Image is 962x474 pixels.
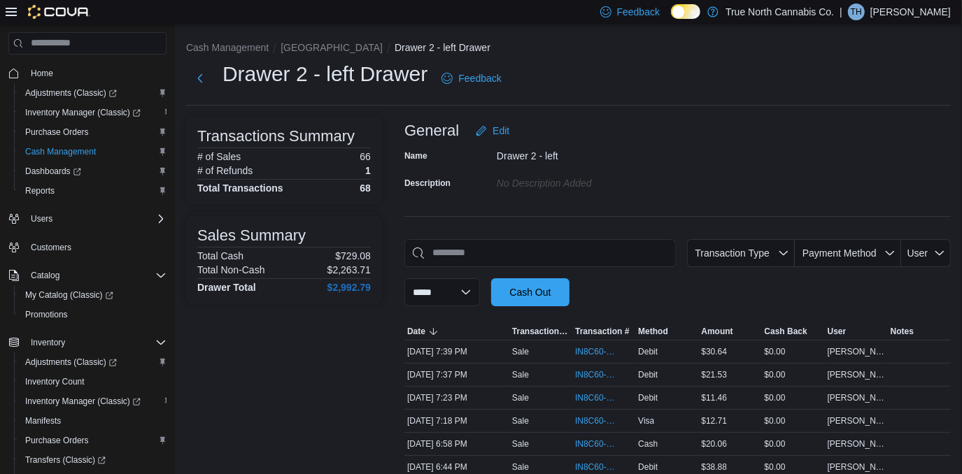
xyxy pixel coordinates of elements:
span: Cash Back [765,326,807,337]
span: Manifests [25,415,61,426]
input: This is a search bar. As you type, the results lower in the page will automatically filter. [404,239,676,267]
h4: Drawer Total [197,282,256,293]
button: Transaction Type [687,239,795,267]
span: Purchase Orders [20,124,167,141]
h6: Total Non-Cash [197,264,265,275]
span: Cash Management [25,146,96,157]
span: [PERSON_NAME] [828,369,885,380]
span: Home [25,64,167,82]
span: Promotions [25,309,68,320]
button: IN8C60-5131254 [575,343,632,360]
span: [PERSON_NAME] [828,461,885,473]
span: $12.71 [701,415,727,426]
a: Purchase Orders [20,124,94,141]
button: User [825,323,888,340]
span: Cash Management [20,143,167,160]
button: Cash Management [186,42,269,53]
img: Cova [28,5,90,19]
span: Catalog [31,270,59,281]
span: Date [407,326,425,337]
span: $21.53 [701,369,727,380]
span: Reports [20,182,167,199]
button: Users [25,210,58,227]
span: Users [31,213,52,224]
span: Inventory Count [25,376,85,387]
span: Customers [31,242,71,253]
button: Inventory [25,334,71,351]
span: IN8C60-5131254 [575,346,618,357]
span: Debit [638,346,658,357]
span: My Catalog (Classic) [20,287,167,303]
span: My Catalog (Classic) [25,289,113,301]
button: IN8C60-5130980 [575,436,632,452]
div: Toni Howell [848,3,865,20]
a: My Catalog (Classic) [14,285,172,305]
div: $0.00 [762,343,825,360]
span: Adjustments (Classic) [25,87,117,99]
p: Sale [512,346,529,357]
span: Catalog [25,267,167,284]
span: Adjustments (Classic) [20,354,167,371]
a: Dashboards [14,161,172,181]
button: Home [3,63,172,83]
span: Dark Mode [671,19,672,20]
span: Dashboards [25,166,81,177]
span: Debit [638,392,658,403]
span: Inventory Manager (Classic) [20,393,167,410]
a: Inventory Count [20,373,90,390]
span: Manifests [20,412,167,429]
div: [DATE] 7:23 PM [404,389,509,406]
p: Sale [512,369,529,380]
a: Adjustments (Classic) [14,352,172,372]
button: Transaction # [572,323,635,340]
span: IN8C60-5131239 [575,369,618,380]
span: Edit [493,124,509,138]
span: Home [31,68,53,79]
span: Transfers (Classic) [25,454,106,466]
span: Transaction Type [695,247,770,259]
span: Dashboards [20,163,167,180]
span: Cash [638,438,658,450]
span: Purchase Orders [25,435,89,446]
button: Cash Out [491,278,570,306]
a: Purchase Orders [20,432,94,449]
span: [PERSON_NAME] [828,392,885,403]
span: Transaction Type [512,326,570,337]
span: Transfers (Classic) [20,452,167,468]
span: TH [851,3,862,20]
span: Amount [701,326,733,337]
button: Amount [698,323,761,340]
a: Transfers (Classic) [20,452,111,468]
button: Cash Management [14,142,172,161]
span: Adjustments (Classic) [20,85,167,101]
h3: Transactions Summary [197,128,355,145]
input: Dark Mode [671,4,700,19]
p: $2,263.71 [327,264,371,275]
span: Cash Out [509,285,551,299]
span: Method [638,326,668,337]
button: Manifests [14,411,172,431]
button: Inventory [3,333,172,352]
a: Promotions [20,306,73,323]
span: Inventory [31,337,65,348]
button: User [901,239,951,267]
a: Inventory Manager (Classic) [20,393,146,410]
button: Promotions [14,305,172,324]
span: Inventory [25,334,167,351]
button: [GEOGRAPHIC_DATA] [281,42,383,53]
div: No Description added [497,172,684,189]
button: IN8C60-5131239 [575,366,632,383]
button: Catalog [25,267,65,284]
span: Transaction # [575,326,629,337]
h4: $2,992.79 [327,282,371,293]
span: IN8C60-5130980 [575,438,618,450]
a: Inventory Manager (Classic) [14,103,172,122]
h3: General [404,122,459,139]
span: Promotions [20,306,167,323]
div: Drawer 2 - left [497,145,684,161]
a: Inventory Manager (Classic) [20,104,146,121]
p: True North Cannabis Co. [726,3,834,20]
h3: Sales Summary [197,227,306,244]
span: $20.06 [701,438,727,450]
a: My Catalog (Classic) [20,287,119,303]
